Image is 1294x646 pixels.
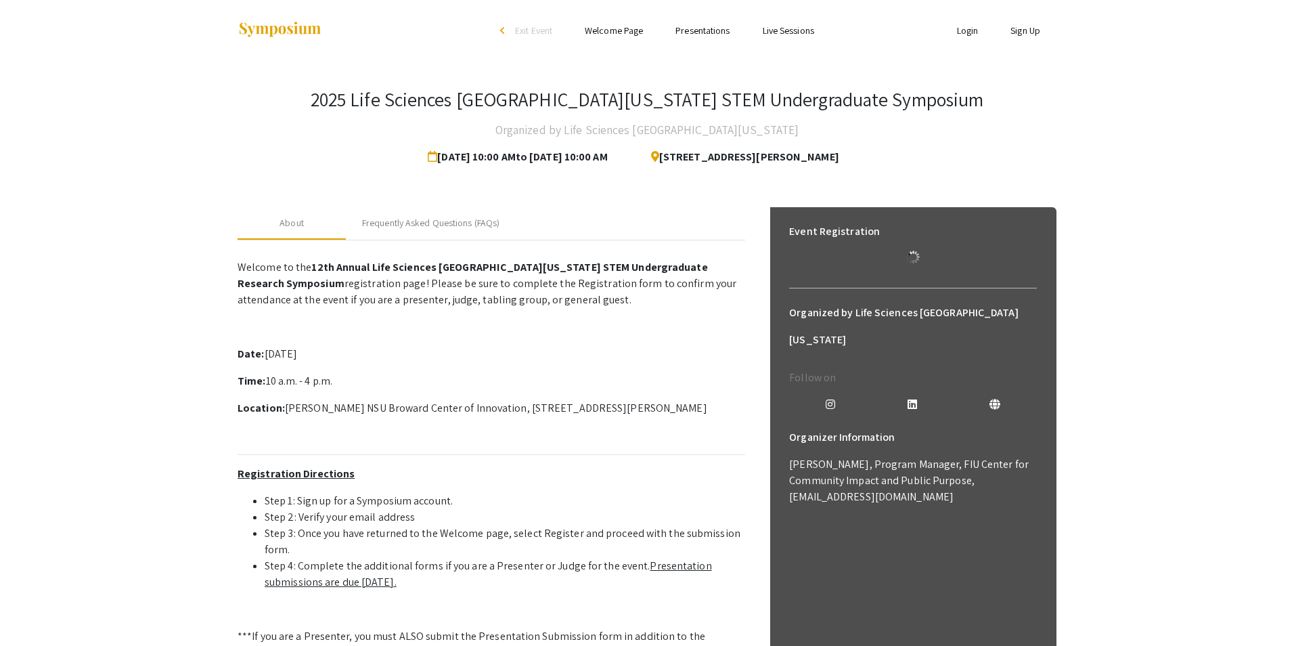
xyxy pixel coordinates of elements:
strong: Date: [238,347,265,361]
p: Welcome to the registration page! Please be sure to complete the Registration form to confirm you... [238,259,745,308]
li: Step 2: Verify your email address [265,509,745,525]
li: Step 4: Complete the additional forms if you are a Presenter or Judge for the event. [265,558,745,590]
img: Loading [901,245,925,269]
p: Follow on [789,370,1037,386]
span: Exit Event [515,24,552,37]
u: Registration Directions [238,467,355,481]
strong: Time: [238,374,266,388]
p: 10 a.m. - 4 p.m. [238,373,745,389]
div: Frequently Asked Questions (FAQs) [362,216,499,230]
h6: Organizer Information [789,424,1037,451]
a: Login [957,24,979,37]
div: arrow_back_ios [500,26,508,35]
div: About [280,216,304,230]
h4: Organized by Life Sciences [GEOGRAPHIC_DATA][US_STATE] [495,116,799,144]
h6: Event Registration [789,218,880,245]
span: [DATE] 10:00 AM to [DATE] 10:00 AM [428,144,612,171]
li: Step 3: Once you have returned to the Welcome page, select Register and proceed with the submissi... [265,525,745,558]
a: Sign Up [1010,24,1040,37]
a: Live Sessions [763,24,814,37]
strong: 12th Annual Life Sciences [GEOGRAPHIC_DATA][US_STATE] STEM Undergraduate Research Symposium [238,260,708,290]
img: Symposium by ForagerOne [238,21,322,39]
p: [DATE] [238,346,745,362]
h3: 2025 Life Sciences [GEOGRAPHIC_DATA][US_STATE] STEM Undergraduate Symposium [311,88,984,111]
a: Welcome Page [585,24,643,37]
u: Presentation submissions are due [DATE]. [265,559,712,589]
p: [PERSON_NAME] NSU Broward Center of Innovation, [STREET_ADDRESS][PERSON_NAME] [238,400,745,416]
span: [STREET_ADDRESS][PERSON_NAME] [640,144,839,171]
a: Presentations [675,24,730,37]
h6: Organized by Life Sciences [GEOGRAPHIC_DATA][US_STATE] [789,299,1037,353]
p: [PERSON_NAME], Program Manager, FIU Center for Community Impact and Public Purpose, [EMAIL_ADDRES... [789,456,1037,505]
li: Step 1: Sign up for a Symposium account. [265,493,745,509]
strong: Location: [238,401,285,415]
